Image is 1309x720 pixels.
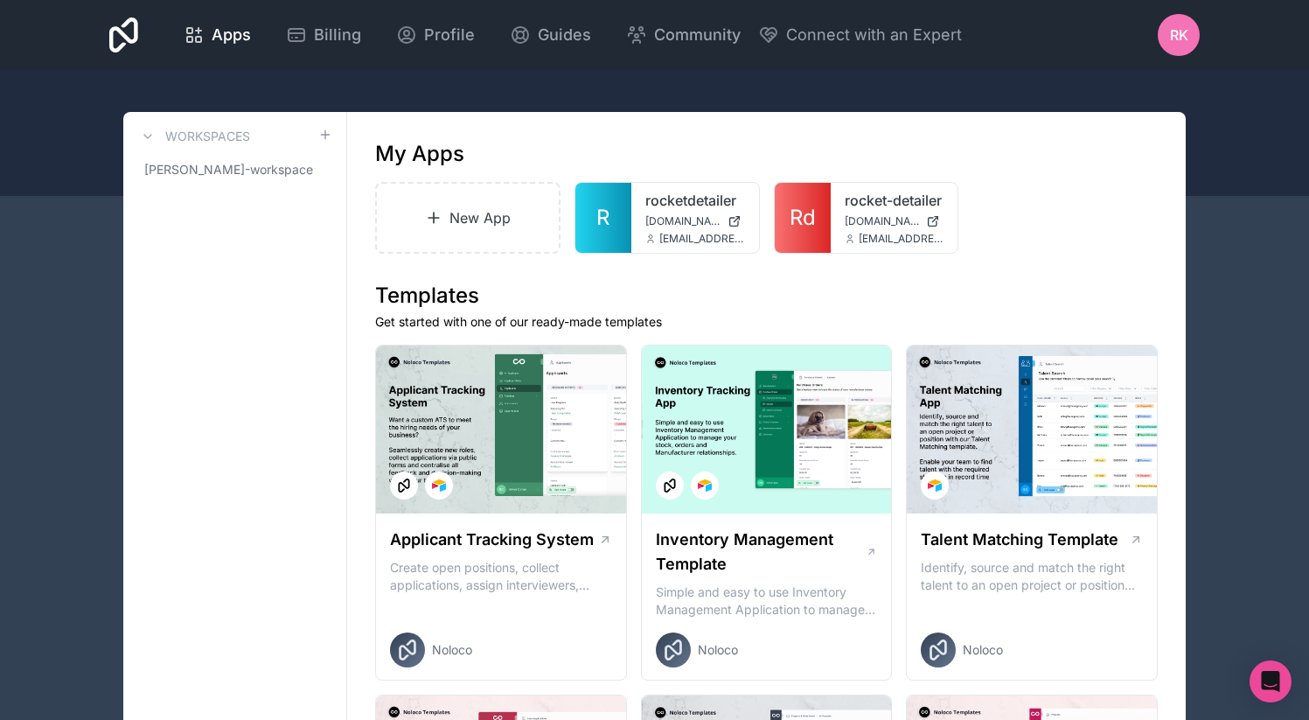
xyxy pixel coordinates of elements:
[538,23,591,47] span: Guides
[790,204,816,232] span: Rd
[845,190,944,211] a: rocket-detailer
[786,23,962,47] span: Connect with an Expert
[424,23,475,47] span: Profile
[645,214,745,228] a: [DOMAIN_NAME]
[859,232,944,246] span: [EMAIL_ADDRESS][DOMAIN_NAME]
[921,559,1143,594] p: Identify, source and match the right talent to an open project or position with our Talent Matchi...
[375,282,1158,310] h1: Templates
[845,214,944,228] a: [DOMAIN_NAME]
[1170,24,1188,45] span: RK
[390,528,594,552] h1: Applicant Tracking System
[314,23,361,47] span: Billing
[645,190,745,211] a: rocketdetailer
[170,16,265,54] a: Apps
[758,23,962,47] button: Connect with an Expert
[775,183,831,253] a: Rd
[921,528,1118,552] h1: Talent Matching Template
[659,232,745,246] span: [EMAIL_ADDRESS][DOMAIN_NAME]
[928,479,942,493] img: Airtable Logo
[645,214,721,228] span: [DOMAIN_NAME]
[272,16,375,54] a: Billing
[212,23,251,47] span: Apps
[654,23,741,47] span: Community
[144,161,313,178] span: [PERSON_NAME]-workspace
[137,126,250,147] a: Workspaces
[656,528,866,577] h1: Inventory Management Template
[698,479,712,493] img: Airtable Logo
[165,128,250,145] h3: Workspaces
[432,479,446,493] img: Airtable Logo
[382,16,489,54] a: Profile
[137,154,332,185] a: [PERSON_NAME]-workspace
[596,204,609,232] span: R
[656,584,878,619] p: Simple and easy to use Inventory Management Application to manage your stock, orders and Manufact...
[1250,661,1292,703] div: Open Intercom Messenger
[612,16,755,54] a: Community
[375,140,464,168] h1: My Apps
[698,641,738,659] span: Noloco
[390,559,612,594] p: Create open positions, collect applications, assign interviewers, centralise candidate feedback a...
[496,16,605,54] a: Guides
[963,641,1003,659] span: Noloco
[375,313,1158,331] p: Get started with one of our ready-made templates
[375,182,561,254] a: New App
[432,641,472,659] span: Noloco
[575,183,631,253] a: R
[845,214,920,228] span: [DOMAIN_NAME]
